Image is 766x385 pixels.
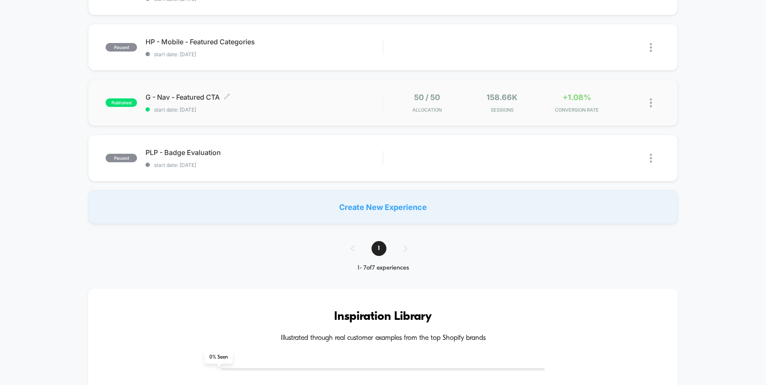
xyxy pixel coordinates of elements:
span: 0 % Seen [204,351,233,364]
span: +1.08% [563,93,591,102]
h3: Inspiration Library [114,310,652,324]
img: close [650,43,652,52]
span: start date: [DATE] [146,162,383,168]
span: paused [106,154,137,162]
span: 1 [372,241,386,256]
span: published [106,98,137,107]
span: 158.66k [486,93,517,102]
div: 1 - 7 of 7 experiences [342,264,424,272]
img: close [650,154,652,163]
img: close [650,98,652,107]
span: G - Nav - Featured CTA [146,93,383,101]
div: Create New Experience [88,190,678,224]
span: CONVERSION RATE [542,107,612,113]
span: paused [106,43,137,52]
span: start date: [DATE] [146,106,383,113]
span: PLP - Badge Evaluation [146,148,383,157]
span: Allocation [412,107,442,113]
span: Sessions [467,107,537,113]
span: start date: [DATE] [146,51,383,57]
span: HP - Mobile - Featured Categories [146,37,383,46]
span: 50 / 50 [414,93,440,102]
h4: Illustrated through real customer examples from the top Shopify brands [114,334,652,342]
